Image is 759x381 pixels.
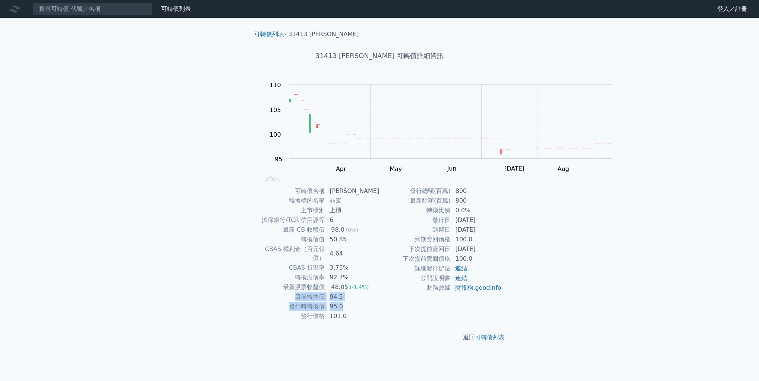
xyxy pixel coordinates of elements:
td: 上市櫃別 [257,206,325,215]
td: 到期日 [379,225,451,235]
td: 發行總額(百萬) [379,186,451,196]
td: 到期賣回價格 [379,235,451,244]
td: 下次提前賣回日 [379,244,451,254]
tspan: 105 [270,107,281,114]
td: 擔保銀行/TCRI信用評等 [257,215,325,225]
input: 搜尋可轉債 代號／名稱 [33,3,152,15]
li: 31413 [PERSON_NAME] [289,30,359,39]
td: 6 [325,215,379,225]
td: 下次提前賣回價格 [379,254,451,264]
tspan: [DATE] [504,165,524,172]
td: 最新餘額(百萬) [379,196,451,206]
div: 聊天小工具 [722,345,759,381]
a: 可轉債列表 [161,5,191,12]
td: , [451,283,502,293]
tspan: Aug [557,165,569,172]
td: 詳細發行辦法 [379,264,451,273]
td: 轉換標的名稱 [257,196,325,206]
td: 發行時轉換價 [257,302,325,311]
a: 登入／註冊 [711,3,753,15]
iframe: Chat Widget [722,345,759,381]
li: › [254,30,286,39]
td: [DATE] [451,244,502,254]
tspan: 100 [270,131,281,138]
a: 連結 [455,265,467,272]
td: [DATE] [451,225,502,235]
td: 最新股票收盤價 [257,282,325,292]
g: Chart [265,82,623,172]
td: 轉換比例 [379,206,451,215]
td: 上櫃 [325,206,379,215]
a: 可轉債列表 [254,31,284,38]
td: 轉換溢價率 [257,273,325,282]
td: 財務數據 [379,283,451,293]
td: 800 [451,196,502,206]
span: (-1.4%) [350,284,369,290]
tspan: Apr [336,165,346,172]
tspan: May [390,165,402,172]
a: 財報狗 [455,284,473,291]
td: 101.0 [325,311,379,321]
td: 轉換價值 [257,235,325,244]
p: 返回 [248,333,511,342]
a: 連結 [455,274,467,282]
td: CBAS 折現率 [257,263,325,273]
tspan: Jun [447,165,456,172]
tspan: 95 [275,156,282,163]
td: 800 [451,186,502,196]
td: 4.64 [325,244,379,263]
td: 0.0% [451,206,502,215]
td: 公開說明書 [379,273,451,283]
td: [DATE] [451,215,502,225]
h1: 31413 [PERSON_NAME] 可轉債詳細資訊 [248,51,511,61]
div: 98.0 [330,225,346,234]
td: 92.7% [325,273,379,282]
td: 3.75% [325,263,379,273]
td: 可轉債名稱 [257,186,325,196]
td: 100.0 [451,235,502,244]
td: 95.0 [325,302,379,311]
a: 可轉債列表 [475,334,505,341]
td: 發行日 [379,215,451,225]
td: 晶宏 [325,196,379,206]
tspan: 110 [270,82,281,89]
span: (0%) [346,227,358,233]
div: 48.05 [330,283,350,292]
td: [PERSON_NAME] [325,186,379,196]
td: 最新 CB 收盤價 [257,225,325,235]
td: CBAS 權利金（百元報價） [257,244,325,263]
a: goodinfo [475,284,501,291]
td: 50.85 [325,235,379,244]
td: 目前轉換價 [257,292,325,302]
td: 100.0 [451,254,502,264]
td: 發行價格 [257,311,325,321]
td: 94.5 [325,292,379,302]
